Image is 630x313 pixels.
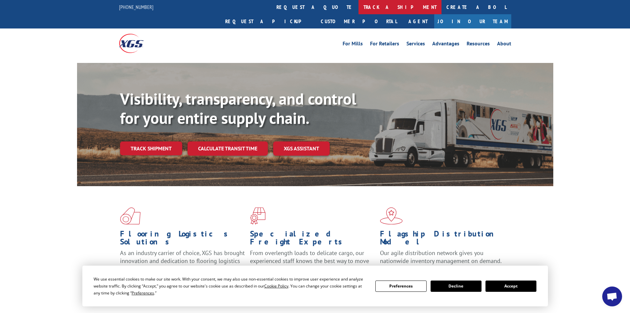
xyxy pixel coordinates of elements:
[485,281,536,292] button: Accept
[375,281,426,292] button: Preferences
[402,14,434,28] a: Agent
[406,41,425,48] a: Services
[602,287,622,306] div: Open chat
[316,14,402,28] a: Customer Portal
[120,249,245,273] span: As an industry carrier of choice, XGS has brought innovation and dedication to flooring logistics...
[250,249,375,279] p: From overlength loads to delicate cargo, our experienced staff knows the best way to move your fr...
[343,41,363,48] a: For Mills
[94,276,367,296] div: We use essential cookies to make our site work. With your consent, we may also use non-essential ...
[380,230,505,249] h1: Flagship Distribution Model
[132,290,154,296] span: Preferences
[264,283,288,289] span: Cookie Policy
[380,249,502,265] span: Our agile distribution network gives you nationwide inventory management on demand.
[120,141,182,155] a: Track shipment
[273,141,330,156] a: XGS ASSISTANT
[434,14,511,28] a: Join Our Team
[370,41,399,48] a: For Retailers
[497,41,511,48] a: About
[119,4,153,10] a: [PHONE_NUMBER]
[467,41,490,48] a: Resources
[120,230,245,249] h1: Flooring Logistics Solutions
[250,207,266,225] img: xgs-icon-focused-on-flooring-red
[380,207,403,225] img: xgs-icon-flagship-distribution-model-red
[250,230,375,249] h1: Specialized Freight Experts
[432,41,459,48] a: Advantages
[82,266,548,306] div: Cookie Consent Prompt
[431,281,482,292] button: Decline
[120,88,356,128] b: Visibility, transparency, and control for your entire supply chain.
[120,207,141,225] img: xgs-icon-total-supply-chain-intelligence-red
[220,14,316,28] a: Request a pickup
[188,141,268,156] a: Calculate transit time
